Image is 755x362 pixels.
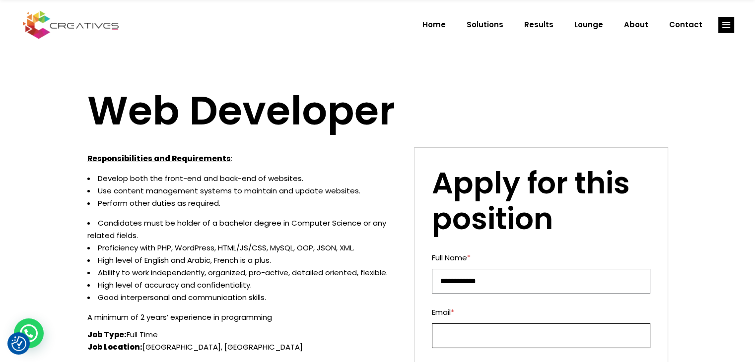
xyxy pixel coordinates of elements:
[87,172,400,184] li: Develop both the front-end and back-end of websites.
[87,311,400,323] p: A minimum of 2 years’ experience in programming
[432,251,650,264] label: Full Name
[87,342,142,352] strong: Job Location:
[87,266,400,279] li: Ability to work independently, organized, pro-active, detailed oriented, flexible.
[718,17,734,33] a: link
[87,241,400,254] li: Proficiency with PHP, WordPress, HTML/JS/CSS, MySQL, OOP, JSON, XML.
[87,279,400,291] li: High level of accuracy and confidentiality.
[11,336,26,351] button: Consent Preferences
[564,12,614,38] a: Lounge
[432,306,650,318] label: Email
[514,12,564,38] a: Results
[21,9,121,40] img: Creatives
[456,12,514,38] a: Solutions
[659,12,713,38] a: Contact
[467,12,503,38] span: Solutions
[87,291,400,303] li: Good interpersonal and communication skills.
[224,342,303,352] span: [GEOGRAPHIC_DATA]
[432,165,650,237] h2: Apply for this position
[14,318,44,348] div: WhatsApp contact
[87,184,400,197] li: Use content management systems to maintain and update websites.
[127,329,158,340] span: Full Time
[422,12,446,38] span: Home
[574,12,603,38] span: Lounge
[142,342,224,352] span: [GEOGRAPHIC_DATA]
[412,12,456,38] a: Home
[87,87,668,135] h1: Web Developer
[669,12,702,38] span: Contact
[624,12,648,38] span: About
[87,153,231,164] u: Responsibilities and Requirements
[87,197,400,209] li: Perform other duties as required.
[87,254,400,266] li: High level of English and Arabic, French is a plus.
[87,329,127,340] strong: Job Type:
[614,12,659,38] a: About
[11,336,26,351] img: Revisit consent button
[524,12,553,38] span: Results
[87,217,400,241] li: Candidates must be holder of a bachelor degree in Computer Science or any related fields.
[87,152,400,165] p: :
